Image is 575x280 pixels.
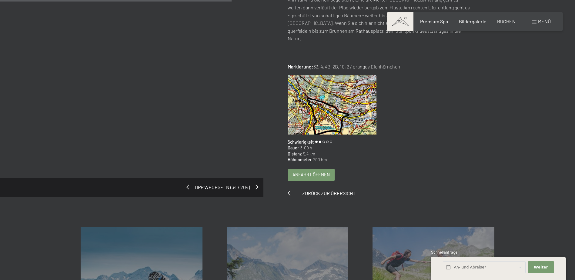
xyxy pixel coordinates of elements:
span: Weiter [534,265,548,270]
span: Distanz [288,151,302,157]
span: Höhenmeter [288,157,312,163]
span: Zurück zur Übersicht [302,190,356,196]
span: Schwierigkeit [288,139,314,145]
span: 200 hm [312,157,327,163]
a: Zurück zur Übersicht [288,190,356,196]
a: Premium Spa [420,18,448,24]
span: Menü [538,18,551,24]
span: Dauer [288,145,299,151]
span: Anfahrt öffnen [293,172,330,178]
span: Einwilligung Marketing* [229,155,279,161]
span: 5,4 km [302,151,315,157]
a: BUCHEN [497,18,516,24]
p: 33, 4, 4B, 2B, 10, 2 / oranges Eichhörnchen [288,47,470,71]
span: 1 [430,265,432,270]
span: Schnellanfrage [431,250,457,255]
span: Tipp wechseln (34 / 204) [189,184,255,191]
img: Der Tauferer Naturlehrpfad [288,75,377,135]
span: 3:00 h [299,145,312,151]
button: Weiter [528,261,554,274]
strong: Markierung: [288,64,313,69]
a: Bildergalerie [459,18,486,24]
